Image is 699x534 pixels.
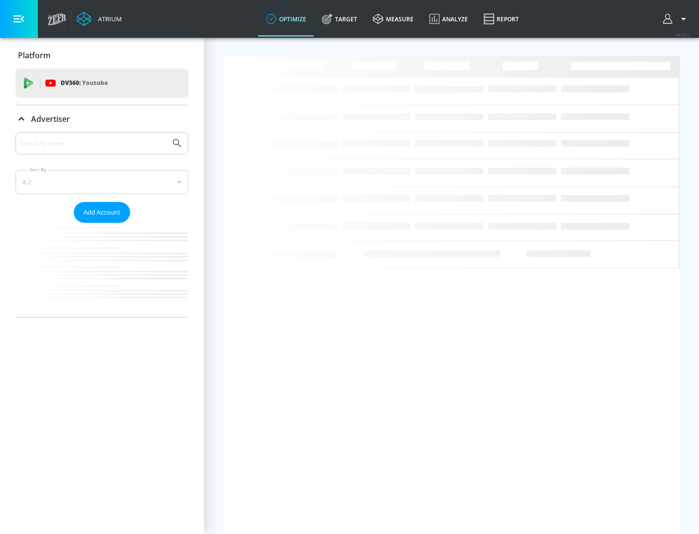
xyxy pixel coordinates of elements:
p: DV360: [61,78,108,88]
input: Search by name [19,137,166,150]
a: measure [365,1,421,36]
a: Atrium [77,12,122,26]
span: Add Account [83,207,120,218]
a: Report [476,1,527,36]
div: Platform [16,42,188,69]
p: Youtube [82,78,108,88]
div: Advertiser [16,132,188,317]
p: Advertiser [31,114,70,124]
p: Platform [18,50,50,61]
nav: list of Advertiser [16,223,188,317]
button: Add Account [74,202,130,223]
label: Sort By [28,167,49,173]
div: DV360: Youtube [16,68,188,98]
a: Analyze [421,1,476,36]
div: A-Z [16,170,188,194]
a: Target [314,1,365,36]
div: Advertiser [16,105,188,133]
div: Atrium [94,15,122,23]
a: optimize [258,1,314,36]
span: v 4.24.0 [676,32,689,37]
